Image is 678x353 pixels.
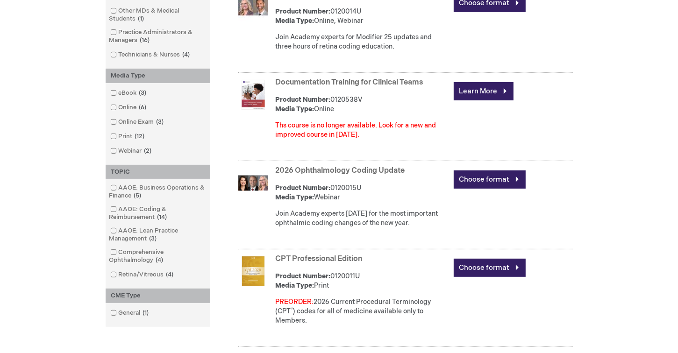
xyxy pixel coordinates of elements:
[276,96,331,104] strong: Product Number:
[136,15,147,22] span: 1
[108,270,178,279] a: Retina/Vitreous4
[276,282,314,289] strong: Media Type:
[276,297,449,325] p: 2026 Current Procedural Terminology (CPT ) codes for all of medicine available only to Members.
[276,184,331,192] strong: Product Number:
[238,80,268,110] img: Documentation Training for Clinical Teams
[276,78,423,87] a: Documentation Training for Clinical Teams
[108,184,208,200] a: AAOE: Business Operations & Finance5
[108,248,208,265] a: Comprehensive Ophthalmology4
[108,89,150,98] a: eBook3
[276,298,314,306] font: PREORDER:
[276,209,449,228] div: Join Academy experts [DATE] for the most important ophthalmic coding changes of the new year.
[154,118,166,126] span: 3
[108,226,208,243] a: AAOE: Lean Practice Management3
[108,118,168,127] a: Online Exam3
[276,166,405,175] a: 2026 Ophthalmology Coding Update
[106,289,210,303] div: CME Type
[276,17,314,25] strong: Media Type:
[276,193,314,201] strong: Media Type:
[276,121,436,139] font: Ths course is no longer available. Look for a new and improved course in [DATE].
[155,213,170,221] span: 14
[147,235,159,242] span: 3
[108,50,194,59] a: Technicians & Nurses4
[108,132,149,141] a: Print12
[108,309,153,318] a: General1
[108,147,156,155] a: Webinar2
[108,7,208,23] a: Other MDs & Medical Students1
[454,259,526,277] a: Choose format
[141,309,151,317] span: 1
[276,7,331,15] strong: Product Number:
[454,170,526,189] a: Choose format
[276,272,331,280] strong: Product Number:
[291,307,293,312] sup: ®
[276,33,449,51] div: Join Academy experts for Modifier 25 updates and three hours of retina coding education.
[137,104,149,111] span: 6
[180,51,193,58] span: 4
[276,254,363,263] a: CPT Professional Edition
[276,7,449,26] div: 0120014U Online, Webinar
[108,205,208,222] a: AAOE: Coding & Reimbursement14
[138,36,152,44] span: 16
[238,256,268,286] img: CPT Professional Edition
[106,165,210,179] div: TOPIC
[108,103,150,112] a: Online6
[276,105,314,113] strong: Media Type:
[164,271,176,278] span: 4
[108,28,208,45] a: Practice Administrators & Managers16
[137,89,149,97] span: 3
[133,133,147,140] span: 12
[132,192,144,199] span: 5
[142,147,154,155] span: 2
[106,69,210,83] div: Media Type
[276,272,449,290] div: 0120011U Print
[154,256,166,264] span: 4
[238,168,268,198] img: 2026 Ophthalmology Coding Update
[276,184,449,202] div: 0120015U Webinar
[276,95,449,114] div: 0120538V Online
[454,82,514,100] a: Learn More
